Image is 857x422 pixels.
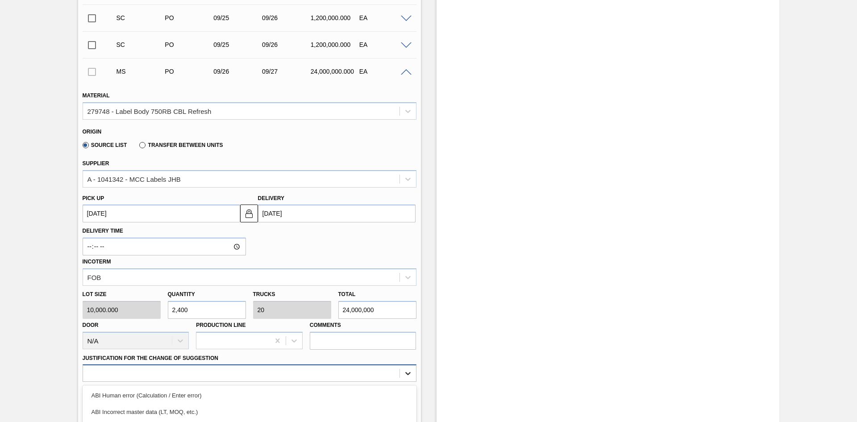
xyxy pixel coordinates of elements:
[87,107,212,115] div: 279748 - Label Body 750RB CBL Refresh
[83,225,246,238] label: Delivery Time
[258,195,285,201] label: Delivery
[83,355,218,361] label: Justification for the Change of Suggestion
[211,14,265,21] div: 09/25/2025
[83,92,110,99] label: Material
[260,68,314,75] div: 09/27/2025
[83,205,240,222] input: mm/dd/yyyy
[83,160,109,167] label: Supplier
[310,319,416,332] label: Comments
[83,195,104,201] label: Pick up
[114,14,168,21] div: Suggestion Created
[260,41,314,48] div: 09/26/2025
[308,14,362,21] div: 1,200,000.000
[114,68,168,75] div: Manual Suggestion
[308,41,362,48] div: 1,200,000.000
[357,14,411,21] div: EA
[244,208,254,219] img: locked
[260,14,314,21] div: 09/26/2025
[240,205,258,222] button: locked
[83,404,416,420] div: ABI Incorrect master data (LT, MOQ, etc.)
[168,291,195,297] label: Quantity
[338,291,356,297] label: Total
[83,384,416,397] label: Observation
[87,175,181,183] div: A - 1041342 - MCC Labels JHB
[357,41,411,48] div: EA
[83,387,416,404] div: ABI Human error (Calculation / Enter error)
[162,68,216,75] div: Purchase order
[196,322,245,328] label: Production Line
[139,142,223,148] label: Transfer between Units
[83,142,127,148] label: Source List
[211,68,265,75] div: 09/26/2025
[83,288,161,301] label: Lot size
[83,322,99,328] label: Door
[308,68,362,75] div: 24,000,000.000
[162,41,216,48] div: Purchase order
[162,14,216,21] div: Purchase order
[253,291,275,297] label: Trucks
[258,205,416,222] input: mm/dd/yyyy
[87,273,101,281] div: FOB
[211,41,265,48] div: 09/25/2025
[114,41,168,48] div: Suggestion Created
[357,68,411,75] div: EA
[83,259,111,265] label: Incoterm
[83,129,102,135] label: Origin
